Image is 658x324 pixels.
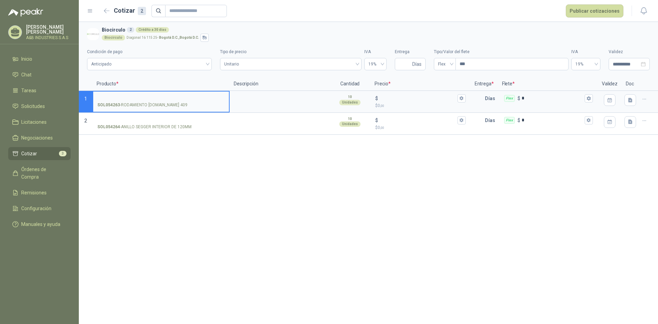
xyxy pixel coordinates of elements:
[395,49,426,55] label: Entrega
[114,6,146,15] h2: Cotizar
[8,68,71,81] a: Chat
[8,147,71,160] a: Cotizar3
[8,202,71,215] a: Configuración
[378,125,384,130] span: 0
[127,27,134,33] div: 2
[438,59,452,69] span: Flex
[585,94,593,103] button: Flex $
[21,87,36,94] span: Tareas
[378,103,384,108] span: 0
[458,94,466,103] button: $$0,00
[571,49,600,55] label: IVA
[8,186,71,199] a: Remisiones
[26,25,71,34] p: [PERSON_NAME] [PERSON_NAME]
[136,27,169,33] div: Crédito a 30 días
[220,49,362,55] label: Tipo de precio
[8,116,71,129] a: Licitaciones
[8,218,71,231] a: Manuales y ayuda
[412,58,422,70] span: Días
[458,116,466,124] button: $$0,00
[471,77,498,91] p: Entrega
[8,8,43,16] img: Logo peakr
[21,134,53,142] span: Negociaciones
[504,95,515,102] div: Flex
[126,36,199,39] p: Diagonal 16 115 25 -
[522,118,583,123] input: Flex $
[97,102,187,108] p: - RODAMIENTO [DOMAIN_NAME] 409
[84,118,87,123] span: 2
[598,77,622,91] p: Validez
[138,7,146,15] div: 2
[97,124,192,130] p: - ANILLO SEGGER INTERIOR DE 120MM
[59,151,66,156] span: 3
[348,116,352,122] p: 10
[21,220,60,228] span: Manuales y ayuda
[8,131,71,144] a: Negociaciones
[434,49,569,55] label: Tipo/Valor del flete
[8,52,71,65] a: Inicio
[97,96,225,101] input: SOL054263-RODAMIENTO [DOMAIN_NAME] 409
[97,118,225,123] input: SOL054264-ANILLO SEGGER INTERIOR DE 120MM
[159,36,199,39] strong: Bogotá D.C. , Bogotá D.C.
[87,49,212,55] label: Condición de pago
[379,96,456,101] input: $$0,00
[585,116,593,124] button: Flex $
[379,118,456,123] input: $$0,00
[26,36,71,40] p: A&B INDUSTRIES S.A.S
[21,166,64,181] span: Órdenes de Compra
[21,103,45,110] span: Solicitudes
[8,100,71,113] a: Solicitudes
[87,28,99,40] img: Company Logo
[504,117,515,124] div: Flex
[517,95,520,102] p: $
[21,205,51,212] span: Configuración
[21,55,32,63] span: Inicio
[84,96,87,101] span: 1
[8,163,71,183] a: Órdenes de Compra
[517,117,520,124] p: $
[230,77,329,91] p: Descripción
[375,117,378,124] p: $
[224,59,357,69] span: Unitario
[375,124,465,131] p: $
[93,77,230,91] p: Producto
[339,121,361,127] div: Unidades
[21,71,32,79] span: Chat
[368,59,382,69] span: 19%
[91,59,208,69] span: Anticipado
[380,126,384,130] span: ,00
[498,77,598,91] p: Flete
[102,35,125,40] div: Biocirculo
[339,100,361,105] div: Unidades
[21,150,37,157] span: Cotizar
[348,94,352,100] p: 10
[8,84,71,97] a: Tareas
[97,102,120,108] strong: SOL054263
[329,77,370,91] p: Cantidad
[380,104,384,108] span: ,00
[522,96,583,101] input: Flex $
[485,92,498,105] p: Días
[575,59,596,69] span: 19%
[370,77,470,91] p: Precio
[102,26,647,34] h3: Biocirculo
[21,189,47,196] span: Remisiones
[375,103,465,109] p: $
[364,49,387,55] label: IVA
[375,95,378,102] p: $
[622,77,639,91] p: Doc
[609,49,650,55] label: Validez
[485,113,498,127] p: Días
[21,118,47,126] span: Licitaciones
[97,124,120,130] strong: SOL054264
[566,4,623,17] button: Publicar cotizaciones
